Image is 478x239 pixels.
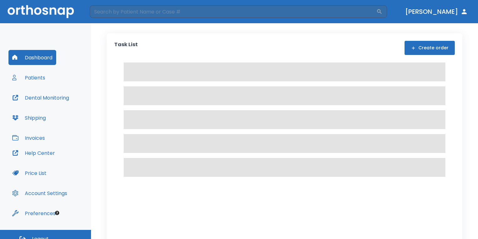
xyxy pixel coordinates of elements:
[8,206,59,221] button: Preferences
[90,5,376,18] input: Search by Patient Name or Case #
[8,90,73,105] button: Dental Monitoring
[8,5,74,18] img: Orthosnap
[54,210,60,216] div: Tooltip anchor
[8,166,50,181] button: Price List
[403,6,470,17] button: [PERSON_NAME]
[8,50,56,65] button: Dashboard
[8,186,71,201] button: Account Settings
[8,110,50,125] button: Shipping
[8,70,49,85] button: Patients
[8,145,59,160] button: Help Center
[114,41,138,55] p: Task List
[8,130,49,145] button: Invoices
[405,41,455,55] button: Create order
